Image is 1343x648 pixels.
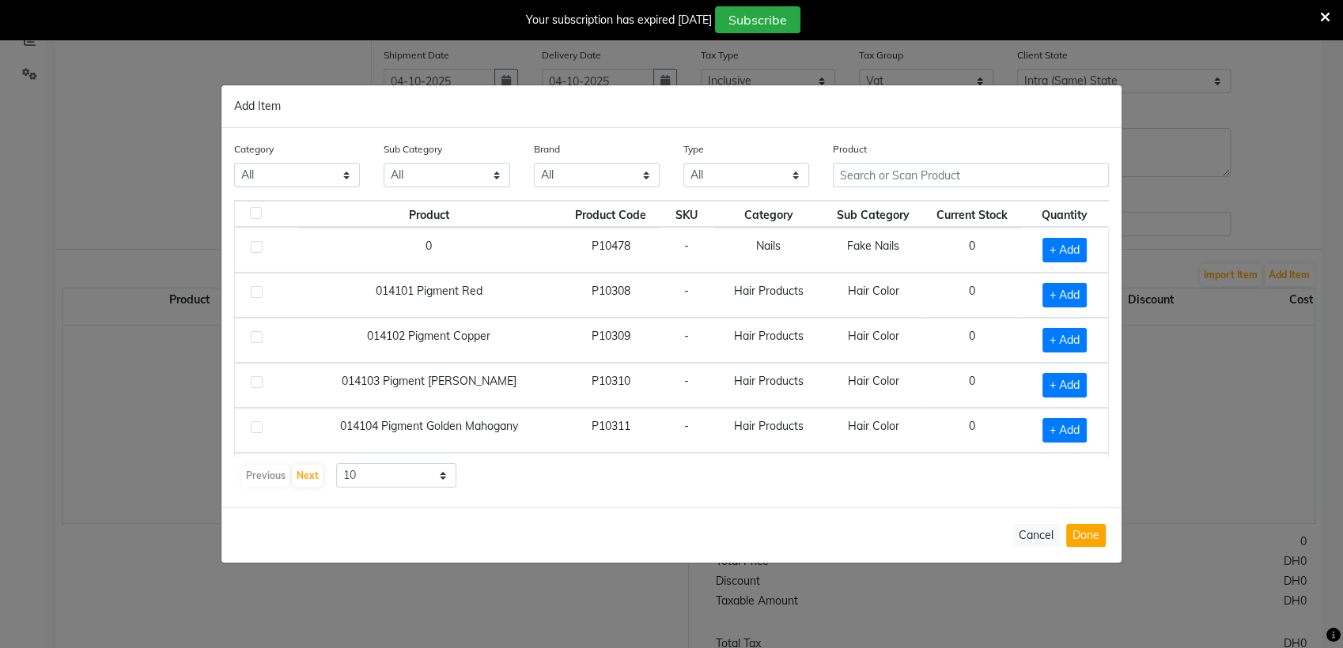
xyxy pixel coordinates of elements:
[923,408,1021,453] td: 0
[923,318,1021,363] td: 0
[823,228,923,273] td: Fake Nails
[1066,524,1106,547] button: Done
[823,318,923,363] td: Hair Color
[1042,283,1087,307] span: + Add
[923,201,1021,228] th: Current Stock
[297,453,562,498] td: 014105 Pigment Ash Gold
[384,142,442,156] label: Sub Category
[660,363,713,408] td: -
[293,465,323,487] button: Next
[297,228,562,273] td: 0
[660,318,713,363] td: -
[833,163,1109,187] input: Search or Scan Product
[562,453,660,498] td: P10350
[562,273,660,318] td: P10308
[1042,373,1087,397] span: + Add
[713,363,823,408] td: Hair Products
[297,273,562,318] td: 014101 Pigment Red
[923,363,1021,408] td: 0
[562,228,660,273] td: P10478
[660,201,713,228] th: SKU
[713,228,823,273] td: Nails
[923,453,1021,498] td: 0
[713,318,823,363] td: Hair Products
[234,142,274,156] label: Category
[923,273,1021,318] td: 0
[823,201,923,228] th: Sub Category
[1012,524,1060,547] button: Cancel
[713,201,823,228] th: Category
[297,318,562,363] td: 014102 Pigment Copper
[562,363,660,408] td: P10310
[297,201,562,228] th: Product
[660,453,713,498] td: -
[221,85,1122,128] div: Add Item
[1042,328,1087,352] span: + Add
[534,142,560,156] label: Brand
[713,408,823,453] td: Hair Products
[823,453,923,498] td: Hair Color
[713,453,823,498] td: Hair Products
[713,273,823,318] td: Hair Products
[526,12,712,28] div: Your subscription has expired [DATE]
[823,363,923,408] td: Hair Color
[660,408,713,453] td: -
[297,363,562,408] td: 014103 Pigment [PERSON_NAME]
[823,273,923,318] td: Hair Color
[683,142,704,156] label: Type
[297,408,562,453] td: 014104 Pigment Golden Mahogany
[660,273,713,318] td: -
[833,142,867,156] label: Product
[562,408,660,453] td: P10311
[1042,418,1087,443] span: + Add
[923,228,1021,273] td: 0
[1042,238,1087,262] span: + Add
[1021,201,1108,228] th: Quantity
[562,201,660,228] th: Product Code
[660,228,713,273] td: -
[715,6,800,33] button: Subscribe
[823,408,923,453] td: Hair Color
[562,318,660,363] td: P10309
